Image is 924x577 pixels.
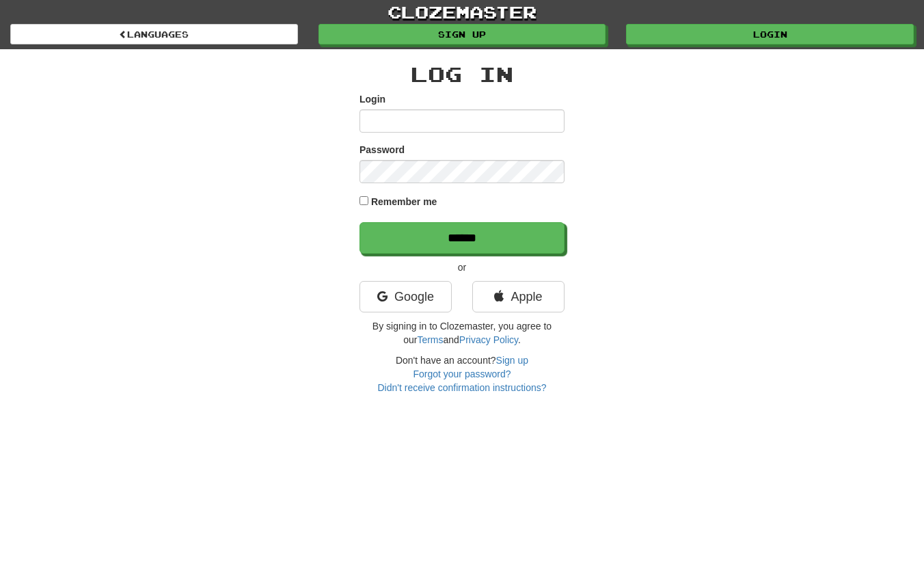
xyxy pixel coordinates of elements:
a: Didn't receive confirmation instructions? [377,382,546,393]
a: Sign up [318,24,606,44]
label: Password [359,143,405,157]
a: Terms [417,334,443,345]
label: Login [359,92,385,106]
p: or [359,260,565,274]
a: Languages [10,24,298,44]
a: Privacy Policy [459,334,518,345]
a: Sign up [496,355,528,366]
label: Remember me [371,195,437,209]
h2: Log In [359,63,565,85]
a: Login [626,24,914,44]
a: Google [359,281,452,312]
p: By signing in to Clozemaster, you agree to our and . [359,319,565,347]
div: Don't have an account? [359,353,565,394]
a: Apple [472,281,565,312]
a: Forgot your password? [413,368,511,379]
